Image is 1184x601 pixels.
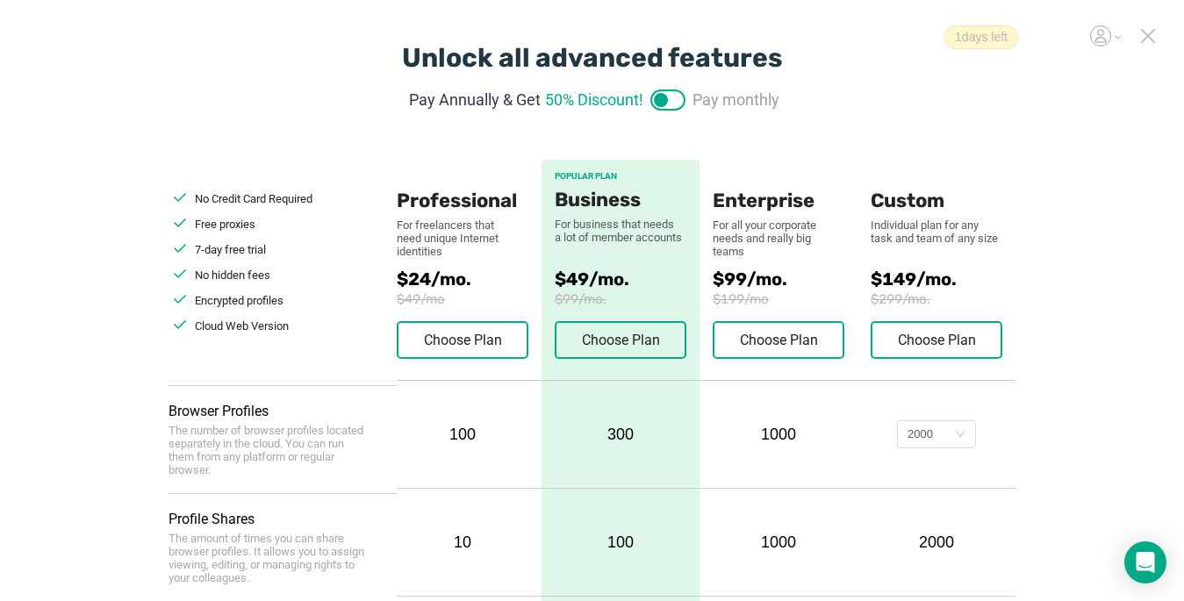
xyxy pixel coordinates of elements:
div: a lot of member accounts [555,231,686,244]
div: Individual plan for any task and team of any size [871,218,1002,245]
i: icon: down [955,429,965,441]
span: $99/mo. [555,291,686,307]
div: Open Intercom Messenger [1124,541,1166,583]
span: Pay monthly [692,88,779,111]
button: Choose Plan [397,321,528,359]
div: 1000 [713,426,844,444]
span: $299/mo. [871,291,1015,307]
div: 100 [542,489,700,596]
div: For business that needs [555,218,686,231]
span: $149/mo. [871,268,1015,290]
span: $49/mo. [555,268,686,290]
div: Unlock all advanced features [402,42,783,74]
div: Professional [397,160,528,212]
span: Cloud Web Version [195,319,289,333]
span: 7-day free trial [195,243,266,256]
div: Business [555,189,686,211]
span: 1 days left [944,25,1019,49]
span: $49/mo [397,291,542,307]
div: 2000 [908,421,933,447]
span: No Credit Card Required [195,192,312,205]
button: Choose Plan [713,321,844,359]
span: No hidden fees [195,268,270,282]
div: 10 [397,533,528,552]
div: Custom [871,160,1002,212]
span: $99/mo. [713,268,871,290]
span: Encrypted profiles [195,294,283,307]
div: 300 [542,381,700,488]
span: Free proxies [195,218,255,231]
span: Pay Annually & Get [409,88,541,111]
div: 2000 [871,533,1002,552]
span: $199/mo [713,291,871,307]
div: The number of browser profiles located separately in the cloud. You can run them from any platfor... [169,424,370,476]
div: 100 [397,426,528,444]
div: Browser Profiles [169,403,397,419]
div: POPULAR PLAN [555,171,686,182]
button: Choose Plan [871,321,1002,359]
span: 50% Discount! [545,88,643,111]
div: Enterprise [713,160,844,212]
div: The amount of times you can share browser profiles. It allows you to assign viewing, editing, or ... [169,532,370,584]
div: For all your corporate needs and really big teams [713,218,844,258]
div: Profile Shares [169,511,397,527]
button: Choose Plan [555,321,686,359]
span: $24/mo. [397,268,542,290]
div: 1000 [713,533,844,552]
div: For freelancers that need unique Internet identities [397,218,511,258]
